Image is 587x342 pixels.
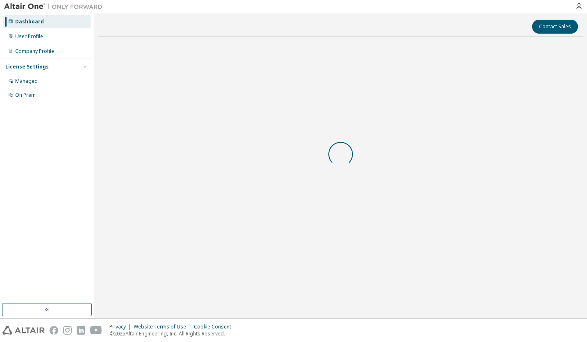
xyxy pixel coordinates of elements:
div: User Profile [15,33,43,40]
img: altair_logo.svg [2,326,45,335]
div: Company Profile [15,48,54,55]
img: Altair One [4,2,107,11]
img: youtube.svg [90,326,102,335]
img: instagram.svg [63,326,72,335]
button: Contact Sales [532,20,578,34]
div: License Settings [5,64,49,70]
div: Website Terms of Use [134,324,194,330]
div: Privacy [109,324,134,330]
div: Cookie Consent [194,324,236,330]
div: On Prem [15,92,36,98]
div: Dashboard [15,18,44,25]
div: Managed [15,78,38,84]
p: © 2025 Altair Engineering, Inc. All Rights Reserved. [109,330,236,337]
img: linkedin.svg [77,326,85,335]
img: facebook.svg [50,326,58,335]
